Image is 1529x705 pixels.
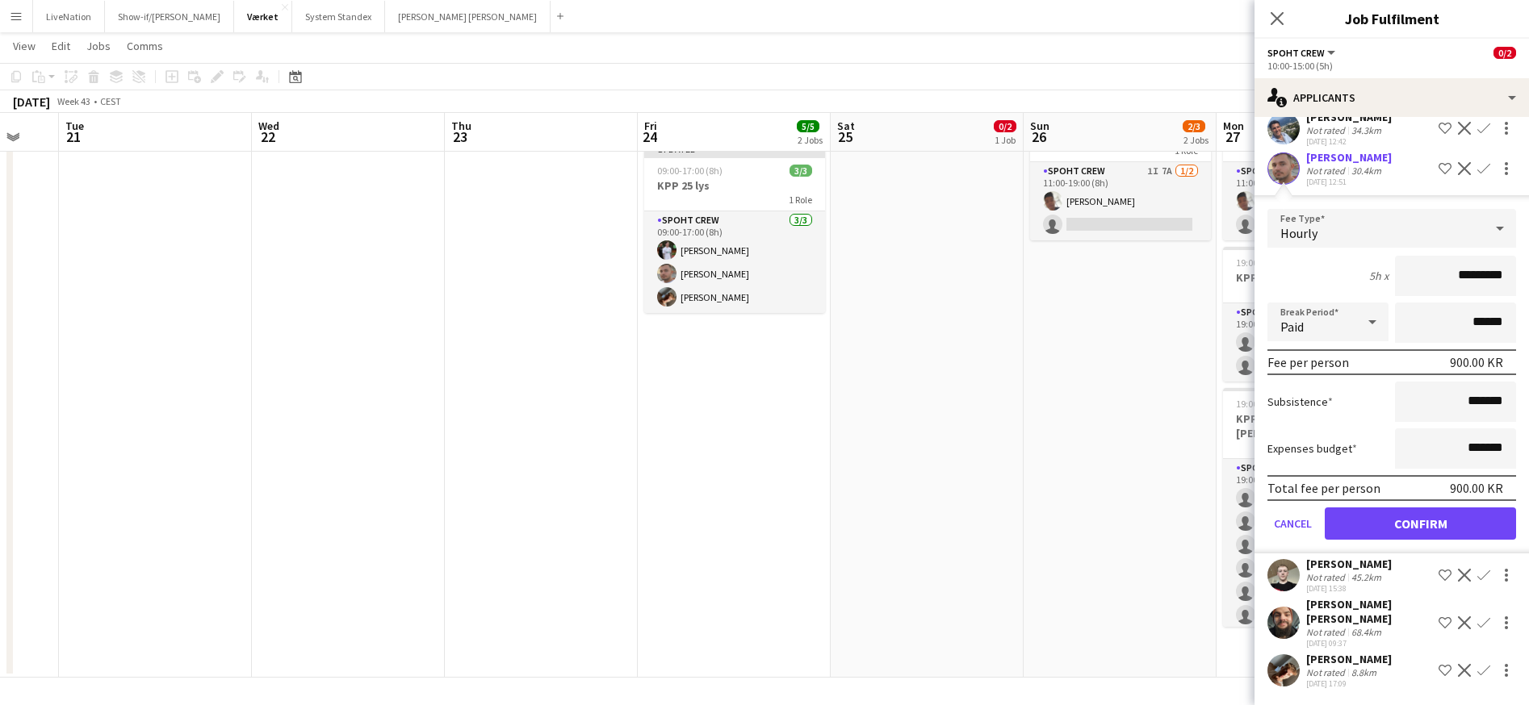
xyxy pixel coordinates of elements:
button: Confirm [1325,507,1516,540]
span: 0/2 [994,120,1016,132]
div: 30.4km [1348,165,1384,177]
div: [PERSON_NAME] [1306,110,1392,124]
div: [DATE] 15:38 [1306,583,1392,594]
span: 3/3 [790,165,812,177]
button: Cancel [1267,507,1318,540]
span: Sun [1030,119,1049,133]
span: Tue [65,119,84,133]
a: Comms [120,35,170,56]
div: 900.00 KR [1450,480,1503,496]
span: 26 [1028,127,1049,146]
div: 2 Jobs [798,134,823,146]
div: Not rated [1306,666,1348,678]
div: [DATE] 12:51 [1306,177,1392,187]
span: Fri [644,119,657,133]
span: Week 43 [53,95,94,107]
span: 5/5 [797,120,819,132]
app-job-card: 19:00-00:00 (5h) (Tue)0/6KPP 25 lys ,lyd og husets [PERSON_NAME]1 RoleSpoht Crew6A0/619:00-00:00 ... [1223,388,1404,627]
span: 1 Role [789,194,812,206]
div: Total fee per person [1267,480,1380,496]
app-card-role: Spoht Crew1I6A1/211:00-21:00 (10h)[PERSON_NAME] [1223,162,1404,240]
span: 19:00-00:00 (5h) (Tue) [1236,398,1325,410]
div: [DATE] 12:42 [1306,136,1392,147]
button: Show-if/[PERSON_NAME] [105,1,234,32]
div: [DATE] 17:09 [1306,678,1392,689]
span: Jobs [86,39,111,53]
span: Spoht Crew [1267,47,1325,59]
span: Comms [127,39,163,53]
div: 34.3km [1348,124,1384,136]
span: Wed [258,119,279,133]
span: 22 [256,127,279,146]
h3: KPP 25 DR [1223,270,1404,285]
div: Not rated [1306,571,1348,583]
span: Mon [1223,119,1244,133]
div: 8.8km [1348,666,1380,678]
a: View [6,35,42,56]
label: Subsistence [1267,394,1333,409]
span: 21 [63,127,84,146]
div: [PERSON_NAME] [PERSON_NAME] [1306,597,1432,626]
span: Hourly [1280,225,1317,241]
div: Applicants [1255,78,1529,117]
div: [DATE] 09:37 [1306,638,1432,649]
div: [DATE] [13,94,50,110]
button: [PERSON_NAME] [PERSON_NAME] [385,1,551,32]
div: 5h x [1369,269,1389,283]
span: 19:00-00:00 (5h) (Tue) [1236,257,1325,269]
div: Fee per person [1267,354,1349,370]
span: Edit [52,39,70,53]
span: Paid [1280,319,1304,335]
div: 10:00-15:00 (5h) [1267,60,1516,72]
app-job-card: Updated09:00-17:00 (8h)3/3KPP 25 lys1 RoleSpoht Crew3/309:00-17:00 (8h)[PERSON_NAME][PERSON_NAME]... [644,142,825,313]
span: 2/3 [1183,120,1205,132]
div: CEST [100,95,121,107]
app-card-role: Spoht Crew1I7A1/211:00-19:00 (8h)[PERSON_NAME] [1030,162,1211,240]
app-card-role: Spoht Crew3/309:00-17:00 (8h)[PERSON_NAME][PERSON_NAME][PERSON_NAME] [644,211,825,313]
div: [PERSON_NAME] [1306,150,1392,165]
span: View [13,39,36,53]
div: 1 Job [995,134,1016,146]
h3: Job Fulfilment [1255,8,1529,29]
div: 68.4km [1348,626,1384,638]
div: 2 Jobs [1183,134,1209,146]
span: 27 [1221,127,1244,146]
label: Expenses budget [1267,441,1357,456]
app-job-card: 11:00-21:00 (10h)1/2KPP 25 DR Stagehands1 RoleSpoht Crew1I6A1/211:00-21:00 (10h)[PERSON_NAME] [1223,106,1404,240]
div: Not rated [1306,124,1348,136]
span: 24 [642,127,657,146]
span: 25 [835,127,855,146]
button: LiveNation [33,1,105,32]
div: 45.2km [1348,571,1384,583]
app-job-card: 11:00-19:00 (8h)1/2KPP 25 DR Stagehands1 RoleSpoht Crew1I7A1/211:00-19:00 (8h)[PERSON_NAME] [1030,106,1211,240]
h3: KPP 25 lys [644,178,825,193]
button: System Standex [292,1,385,32]
app-card-role: Spoht Crew4A0/219:00-00:00 (5h) [1223,303,1404,382]
app-job-card: 19:00-00:00 (5h) (Tue)0/2KPP 25 DR1 RoleSpoht Crew4A0/219:00-00:00 (5h) [1223,247,1404,382]
a: Jobs [80,35,117,56]
button: Værket [234,1,292,32]
span: Thu [451,119,471,133]
span: Sat [837,119,855,133]
div: Not rated [1306,626,1348,638]
app-card-role: Spoht Crew6A0/619:00-00:00 (5h) [1223,459,1404,631]
div: [PERSON_NAME] [1306,652,1392,666]
span: 0/2 [1493,47,1516,59]
a: Edit [45,35,77,56]
div: Not rated [1306,165,1348,177]
button: Spoht Crew [1267,47,1338,59]
span: 09:00-17:00 (8h) [657,165,723,177]
h3: KPP 25 lys ,lyd og husets [PERSON_NAME] [1223,411,1404,440]
div: 900.00 KR [1450,354,1503,370]
span: 23 [449,127,471,146]
div: [PERSON_NAME] [1306,557,1392,571]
